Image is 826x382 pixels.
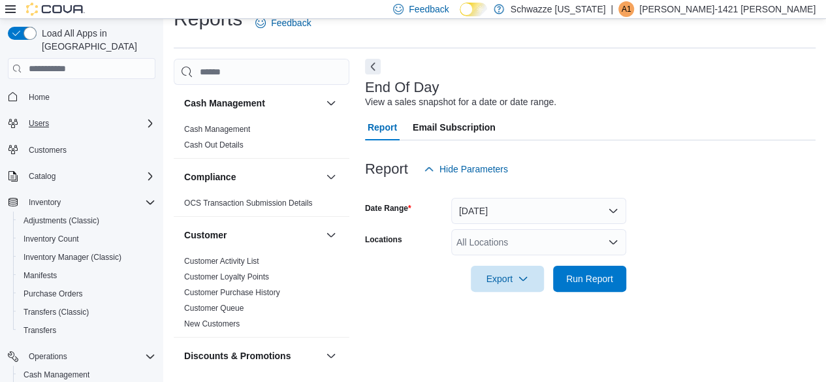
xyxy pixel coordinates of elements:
p: | [611,1,613,17]
button: Compliance [323,169,339,185]
a: Cash Management [184,125,250,134]
span: Feedback [271,16,311,29]
a: Adjustments (Classic) [18,213,104,229]
span: Inventory Manager (Classic) [24,252,121,263]
h3: Compliance [184,170,236,183]
a: Customer Loyalty Points [184,272,269,281]
span: Users [29,118,49,129]
h3: Cash Management [184,97,265,110]
span: Home [29,92,50,103]
span: Inventory Count [18,231,155,247]
a: Purchase Orders [18,286,88,302]
span: Cash Management [24,370,89,380]
span: Transfers [18,323,155,338]
button: Discounts & Promotions [323,348,339,364]
a: Home [24,89,55,105]
button: Next [365,59,381,74]
span: Operations [24,349,155,364]
span: Inventory [24,195,155,210]
span: Cash Management [184,124,250,135]
button: Inventory Count [13,230,161,248]
a: Cash Out Details [184,140,244,150]
button: Inventory Manager (Classic) [13,248,161,266]
button: Purchase Orders [13,285,161,303]
span: Customer Activity List [184,256,259,266]
button: Inventory [24,195,66,210]
a: Manifests [18,268,62,283]
button: Users [24,116,54,131]
span: Adjustments (Classic) [18,213,155,229]
span: Inventory Count [24,234,79,244]
div: View a sales snapshot for a date or date range. [365,95,556,109]
span: Transfers (Classic) [18,304,155,320]
a: OCS Transaction Submission Details [184,199,313,208]
p: [PERSON_NAME]-1421 [PERSON_NAME] [639,1,816,17]
button: Manifests [13,266,161,285]
button: Cash Management [184,97,321,110]
button: Cash Management [323,95,339,111]
span: Manifests [24,270,57,281]
a: Customer Purchase History [184,288,280,297]
h3: Report [365,161,408,177]
span: Dark Mode [460,16,460,17]
button: Adjustments (Classic) [13,212,161,230]
span: Email Subscription [413,114,496,140]
button: Operations [24,349,72,364]
div: Compliance [174,195,349,216]
span: Manifests [18,268,155,283]
span: Catalog [24,168,155,184]
div: Cash Management [174,121,349,158]
span: Inventory [29,197,61,208]
a: Customers [24,142,72,158]
span: Purchase Orders [24,289,83,299]
button: Customer [184,229,321,242]
span: Customers [24,142,155,158]
div: Customer [174,253,349,337]
span: Transfers (Classic) [24,307,89,317]
h3: Customer [184,229,227,242]
span: Export [479,266,536,292]
span: Inventory Manager (Classic) [18,249,155,265]
a: Feedback [250,10,316,36]
button: Export [471,266,544,292]
span: Adjustments (Classic) [24,215,99,226]
button: Customer [323,227,339,243]
button: Operations [3,347,161,366]
span: Home [24,88,155,104]
h1: Reports [174,6,242,32]
span: Customer Loyalty Points [184,272,269,282]
span: Feedback [409,3,449,16]
span: Hide Parameters [439,163,508,176]
input: Dark Mode [460,3,487,16]
a: Customer Queue [184,304,244,313]
span: Customer Purchase History [184,287,280,298]
a: Transfers [18,323,61,338]
button: Open list of options [608,237,618,247]
a: Inventory Count [18,231,84,247]
button: Discounts & Promotions [184,349,321,362]
button: [DATE] [451,198,626,224]
a: Transfers (Classic) [18,304,94,320]
span: Report [368,114,397,140]
button: Hide Parameters [419,156,513,182]
span: A1 [622,1,631,17]
div: Amanda-1421 Lyons [618,1,634,17]
button: Catalog [24,168,61,184]
span: Transfers [24,325,56,336]
button: Inventory [3,193,161,212]
img: Cova [26,3,85,16]
span: Operations [29,351,67,362]
span: Customer Queue [184,303,244,313]
span: Load All Apps in [GEOGRAPHIC_DATA] [37,27,155,53]
label: Locations [365,234,402,245]
h3: End Of Day [365,80,439,95]
button: Transfers (Classic) [13,303,161,321]
button: Compliance [184,170,321,183]
button: Catalog [3,167,161,185]
a: New Customers [184,319,240,328]
span: Users [24,116,155,131]
span: Catalog [29,171,56,182]
label: Date Range [365,203,411,214]
button: Users [3,114,161,133]
button: Customers [3,140,161,159]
